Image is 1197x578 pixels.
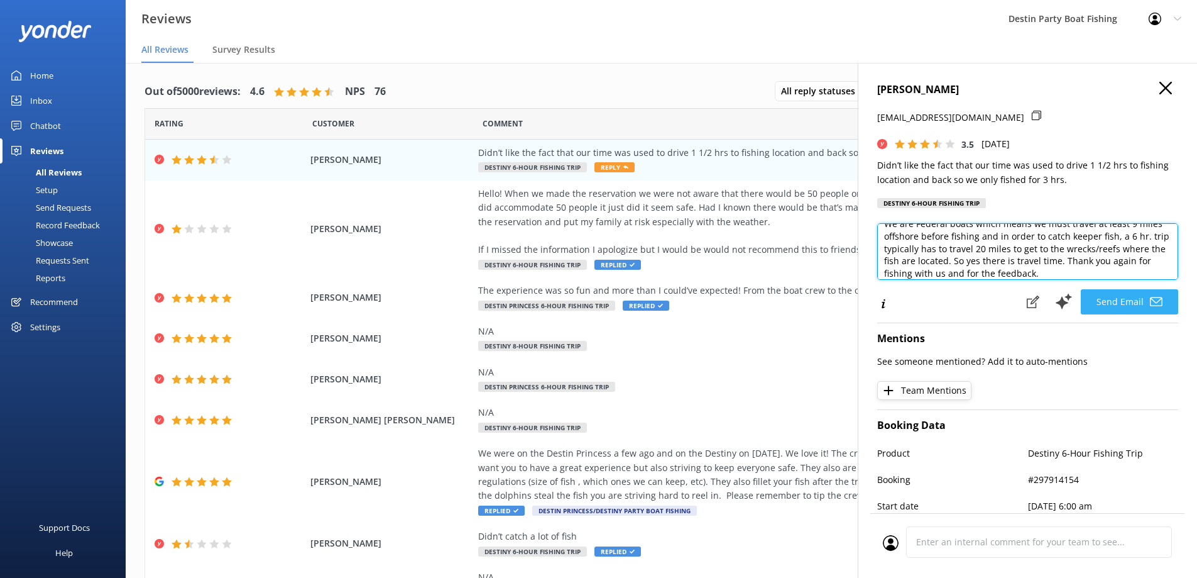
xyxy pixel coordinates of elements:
h4: Mentions [877,331,1178,347]
div: Didn’t catch a lot of fish [478,530,1050,543]
div: Requests Sent [8,252,89,269]
a: Requests Sent [8,252,126,269]
span: Replied [594,260,641,270]
a: Send Requests [8,199,126,216]
p: Start date [877,499,1028,513]
div: Recommend [30,289,78,314]
span: Replied [623,301,669,311]
img: user_profile.svg [883,535,899,551]
div: All Reviews [8,164,82,181]
button: Team Mentions [877,381,971,400]
a: Reports [8,269,126,287]
p: #297914154 [1028,473,1179,487]
div: Support Docs [39,515,90,540]
p: Product [877,447,1028,460]
a: All Reviews [8,164,126,181]
p: Booking [877,473,1028,487]
span: [PERSON_NAME] [310,331,473,345]
div: Inbox [30,88,52,113]
div: Destiny 6-Hour Fishing Trip [877,198,986,208]
div: Showcase [8,234,73,252]
div: Setup [8,181,58,199]
span: Survey Results [212,43,275,56]
span: [PERSON_NAME] [310,153,473,167]
span: Destiny 6-Hour Fishing Trip [478,423,587,433]
span: [PERSON_NAME] [310,536,473,550]
span: [PERSON_NAME] [310,291,473,304]
button: Close [1159,82,1172,96]
div: N/A [478,325,1050,338]
div: Hello! When we made the reservation we were not aware that there would be 50 people on the boat T... [478,187,1050,257]
a: Showcase [8,234,126,252]
p: [DATE] 6:00 am [1028,499,1179,513]
span: Destiny 6-Hour Fishing Trip [478,162,587,172]
h4: 76 [374,84,386,100]
span: [PERSON_NAME] [310,222,473,236]
h3: Reviews [141,9,192,29]
div: Reviews [30,138,63,164]
div: Didn’t like the fact that our time was used to drive 1 1/2 hrs to fishing location and back so we... [478,146,1050,160]
h4: [PERSON_NAME] [877,82,1178,98]
span: Question [483,118,523,130]
div: Record Feedback [8,216,100,234]
p: [EMAIL_ADDRESS][DOMAIN_NAME] [877,111,1024,125]
h4: NPS [345,84,365,100]
h4: Booking Data [877,418,1178,434]
a: Setup [8,181,126,199]
span: Destin Princess/Destiny Party Boat Fishing [532,506,697,516]
div: Settings [30,314,60,340]
img: yonder-white-logo.png [19,21,91,42]
a: Record Feedback [8,216,126,234]
span: Replied [594,547,641,557]
span: Destiny 6-Hour Fishing Trip [478,260,587,270]
h4: 4.6 [250,84,265,100]
span: [PERSON_NAME] [PERSON_NAME] [310,413,473,427]
p: See someone mentioned? Add it to auto-mentions [877,355,1178,369]
h4: Out of 5000 reviews: [145,84,241,100]
div: Help [55,540,73,565]
p: Destiny 6-Hour Fishing Trip [1028,447,1179,460]
div: We were on the Destin Princess a few ago and on the Destiny on [DATE]. We love it! The crew are k... [478,447,1050,503]
span: Reply [594,162,635,172]
div: Send Requests [8,199,91,216]
span: 3.5 [961,138,974,150]
span: Destiny 8-Hour Fishing Trip [478,341,587,351]
p: [DATE] [981,137,1010,151]
textarea: Hi [PERSON_NAME], thank you for your feedback and for giving us a try. We’re sorry to hear the tr... [877,223,1178,280]
span: Date [155,118,183,130]
span: Destiny 6-Hour Fishing Trip [478,547,587,557]
span: Date [312,118,354,130]
div: The experience was so fun and more than I could’ve expected! From the boat crew to the captain ev... [478,284,1050,297]
span: [PERSON_NAME] [310,475,473,489]
span: Destin Princess 6-Hour Fishing Trip [478,382,615,392]
div: N/A [478,406,1050,420]
div: Chatbot [30,113,61,138]
div: Reports [8,269,65,287]
span: All reply statuses [781,84,863,98]
span: All Reviews [141,43,189,56]
span: [PERSON_NAME] [310,372,473,386]
button: Send Email [1081,289,1178,314]
div: Home [30,63,53,88]
span: Replied [478,506,525,516]
p: Didn’t like the fact that our time was used to drive 1 1/2 hrs to fishing location and back so we... [877,158,1178,187]
span: Destin Princess 6-Hour Fishing Trip [478,301,615,311]
div: N/A [478,365,1050,379]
